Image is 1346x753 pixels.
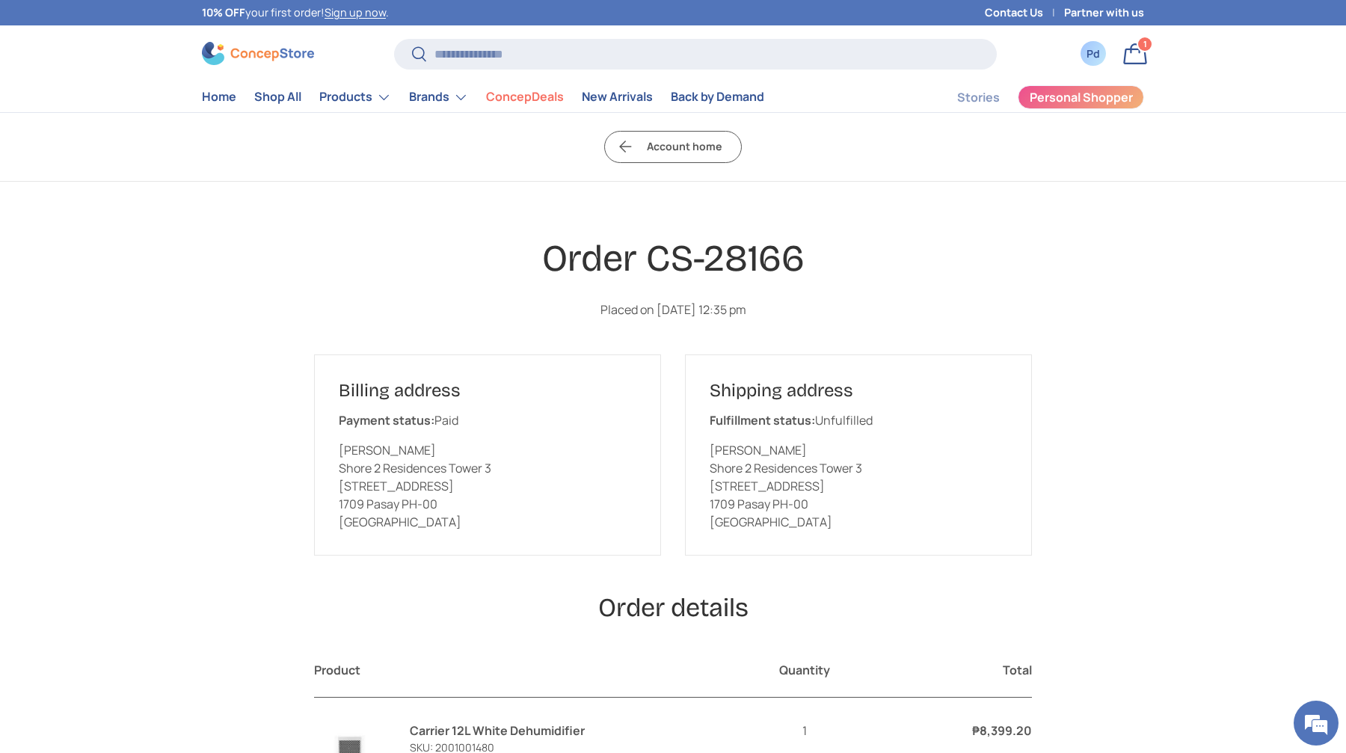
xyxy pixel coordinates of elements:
[921,82,1144,112] nav: Secondary
[957,83,1000,112] a: Stories
[582,82,653,111] a: New Arrivals
[1064,4,1144,21] a: Partner with us
[1030,91,1133,103] span: Personal Shopper
[400,82,477,112] summary: Brands
[985,4,1064,21] a: Contact Us
[254,82,301,111] a: Shop All
[888,643,1032,698] th: Total
[710,441,1007,531] p: [PERSON_NAME] Shore 2 Residences Tower 3 [STREET_ADDRESS] 1709 Pasay PH-00 [GEOGRAPHIC_DATA]
[1143,38,1147,49] span: 1
[339,411,636,429] p: Paid
[1018,85,1144,109] a: Personal Shopper
[671,82,764,111] a: Back by Demand
[202,4,389,21] p: your first order! .
[314,236,1032,282] h1: Order CS-28166
[319,82,391,112] a: Products
[1085,46,1101,61] div: Pd
[972,722,1032,739] strong: ₱8,399.20
[710,412,815,428] strong: Fulfillment status:
[409,82,468,112] a: Brands
[339,412,434,428] strong: Payment status:
[325,5,386,19] a: Sign up now
[202,5,245,19] strong: 10% OFF
[339,379,636,402] h2: Billing address
[604,131,742,163] a: Account home
[314,591,1032,625] h2: Order details
[314,301,1032,319] p: Placed on [DATE] 12:35 pm
[202,82,236,111] a: Home
[486,82,564,111] a: ConcepDeals
[710,411,1007,429] p: Unfulfilled
[1077,37,1110,70] a: Pd
[310,82,400,112] summary: Products
[314,643,745,698] th: Product
[710,379,1007,402] h2: Shipping address
[410,722,585,739] a: Carrier 12L White Dehumidifier
[745,643,888,698] th: Quantity
[202,82,764,112] nav: Primary
[339,441,636,531] p: [PERSON_NAME] Shore 2 Residences Tower 3 [STREET_ADDRESS] 1709 Pasay PH-00 [GEOGRAPHIC_DATA]
[202,42,314,65] img: ConcepStore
